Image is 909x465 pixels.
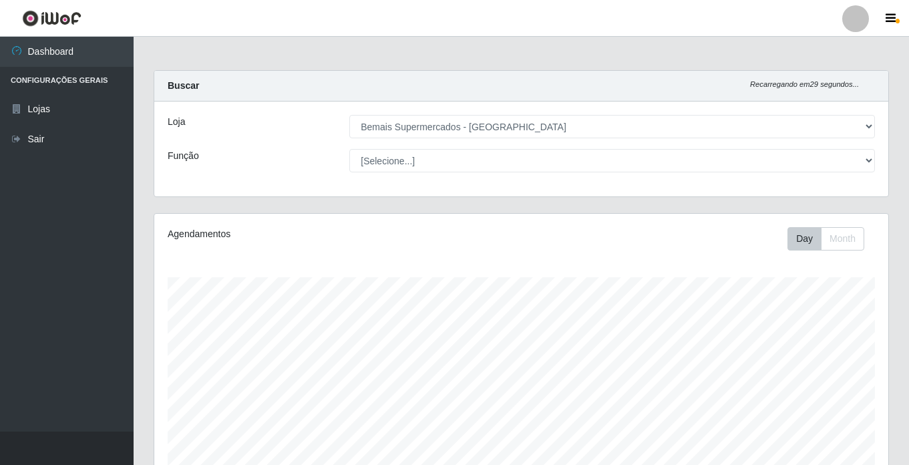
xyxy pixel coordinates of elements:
[787,227,822,251] button: Day
[787,227,875,251] div: Toolbar with button groups
[821,227,864,251] button: Month
[168,149,199,163] label: Função
[22,10,81,27] img: CoreUI Logo
[168,227,451,241] div: Agendamentos
[168,80,199,91] strong: Buscar
[750,80,859,88] i: Recarregando em 29 segundos...
[787,227,864,251] div: First group
[168,115,185,129] label: Loja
